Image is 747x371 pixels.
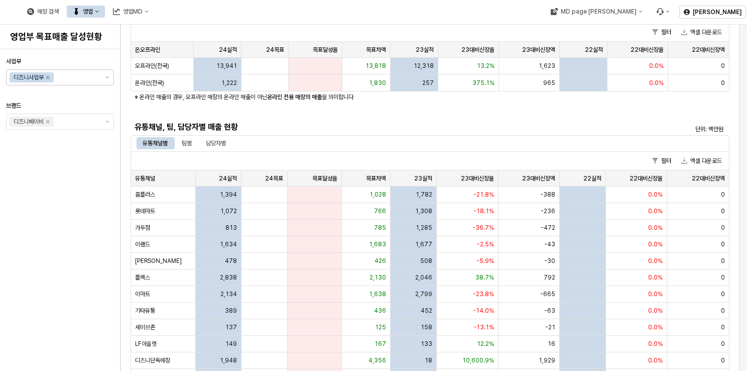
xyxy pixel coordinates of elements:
span: 22대비신장율 [630,174,663,182]
span: -2.5% [477,240,494,248]
span: 기타유통 [135,307,155,315]
span: 이마트 [135,290,150,298]
span: 홈플러스 [135,191,155,199]
span: 목표차액 [366,174,386,182]
span: 1,634 [220,240,237,248]
span: 2,046 [415,273,432,282]
span: 2,799 [415,290,432,298]
button: MD page [PERSON_NAME] [544,6,648,18]
button: 영업MD [107,6,155,18]
span: LF아울렛 [135,340,157,348]
span: 0 [721,79,725,87]
span: 0 [721,290,725,298]
span: 23실적 [414,174,432,182]
span: 브랜드 [6,102,21,109]
span: 0.0% [648,191,663,199]
span: 0.0% [648,207,663,215]
div: 담당자별 [206,137,226,149]
span: 257 [422,79,434,87]
div: 담당자별 [200,137,232,149]
span: 23대비신장율 [461,46,494,54]
span: 785 [374,224,386,232]
span: 0.0% [648,257,663,265]
span: -18.1% [473,207,494,215]
span: 1,222 [221,79,237,87]
span: 목표달성율 [312,174,337,182]
div: Remove 디즈니베이비 [46,120,50,124]
span: 792 [544,273,555,282]
button: 필터 [648,155,675,167]
span: 23대비신장율 [461,174,494,182]
span: 목표차액 [366,46,386,54]
span: 436 [374,307,386,315]
div: 디즈니베이비 [14,117,44,127]
span: 13,941 [216,62,237,70]
span: -5.9% [476,257,494,265]
span: 16 [548,340,555,348]
span: 사업부 [6,58,21,65]
span: 22대비신장액 [692,46,725,54]
span: 0.0% [648,273,663,282]
span: 24목표 [266,46,284,54]
div: Menu item 6 [650,6,675,18]
span: 1,929 [539,356,555,364]
p: [PERSON_NAME] [693,8,741,16]
span: 508 [420,257,432,265]
button: 영업 [67,6,105,18]
span: 0.0% [649,62,664,70]
span: 1,072 [220,207,237,215]
span: 세이브존 [135,323,155,331]
span: 플렉스 [135,273,150,282]
main: App Frame [120,25,747,371]
div: 디즈니사업부 [14,72,44,82]
span: 0.0% [648,307,663,315]
span: 24목표 [265,174,283,182]
span: 1,285 [416,224,432,232]
p: 단위: 백만원 [586,125,723,134]
span: 0.0% [648,240,663,248]
span: -21 [545,323,555,331]
span: 24실적 [219,46,237,54]
span: 2,130 [369,273,386,282]
span: 22실적 [585,46,603,54]
div: 유통채널별 [137,137,174,149]
span: 0.0% [648,323,663,331]
span: -63 [544,307,555,315]
span: 목표달성율 [313,46,338,54]
span: 10,600.9% [462,356,494,364]
span: 813 [225,224,237,232]
div: 매장 검색 [21,6,65,18]
span: 1,830 [369,79,386,87]
button: [PERSON_NAME] [679,6,746,19]
span: 137 [225,323,237,331]
span: 22실적 [583,174,601,182]
span: -665 [540,290,555,298]
h5: 유통채널, 팀, 담당자별 매출 현황 [135,122,576,132]
span: 13.2% [477,62,494,70]
div: 영업 [83,8,93,15]
span: 149 [225,340,237,348]
span: 0 [721,273,725,282]
span: 22대비신장액 [692,174,725,182]
span: 0.0% [649,79,664,87]
span: 1,308 [415,207,432,215]
span: -43 [544,240,555,248]
div: 매장 검색 [37,8,59,15]
span: 133 [421,340,432,348]
button: 제안 사항 표시 [101,70,113,85]
button: 필터 [648,26,675,38]
div: 영업MD [123,8,143,15]
span: 2,134 [220,290,237,298]
span: 125 [375,323,386,331]
span: -14.0% [473,307,494,315]
span: -23.8% [473,290,494,298]
span: 0.0% [648,340,663,348]
div: 유통채널별 [143,137,168,149]
div: MD page 이동 [544,6,648,18]
span: -236 [541,207,555,215]
span: 0 [721,323,725,331]
span: -21.8% [473,191,494,199]
h4: 영업부 목표매출 달성현황 [10,32,110,42]
div: 팀별 [176,137,198,149]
